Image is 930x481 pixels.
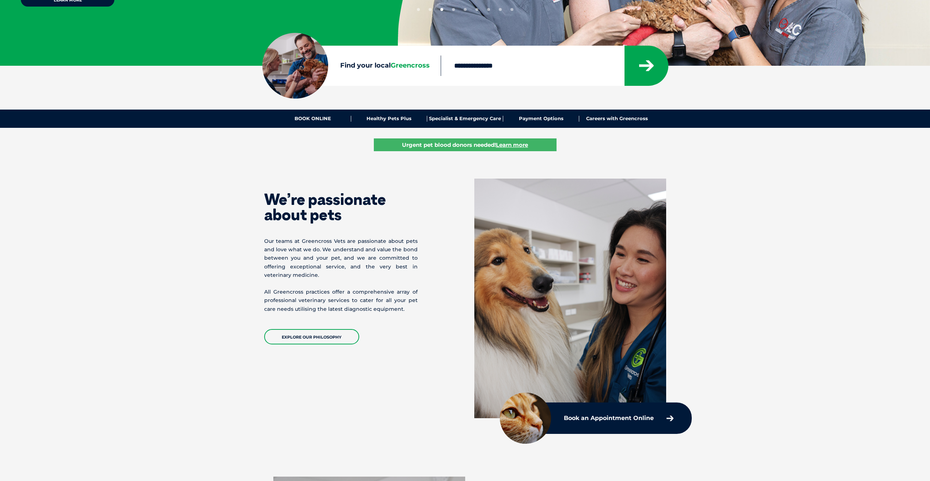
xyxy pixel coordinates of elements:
p: All Greencross practices offer a comprehensive array of professional veterinary services to cater... [264,288,418,313]
a: Careers with Greencross [579,116,655,122]
button: 9 of 9 [510,8,513,11]
button: 4 of 9 [452,8,455,11]
span: Greencross [391,61,430,69]
a: Payment Options [503,116,579,122]
button: 7 of 9 [487,8,490,11]
a: BOOK ONLINE [275,116,351,122]
label: Find your local [262,60,441,71]
button: 2 of 9 [429,8,432,11]
button: 1 of 9 [417,8,420,11]
a: Specialist & Emergency Care [427,116,503,122]
button: 5 of 9 [464,8,467,11]
button: 3 of 9 [440,8,443,11]
p: Our teams at Greencross Vets are passionate about pets and love what we do. We understand and val... [264,237,418,279]
a: Book an Appointment Online [560,412,677,425]
a: Urgent pet blood donors needed!Learn more [374,138,557,151]
button: 6 of 9 [475,8,478,11]
button: 8 of 9 [499,8,502,11]
p: Book an Appointment Online [564,415,654,421]
h1: We’re passionate about pets [264,192,418,222]
a: Healthy Pets Plus [351,116,427,122]
a: EXPLORE OUR PHILOSOPHY [264,329,359,344]
u: Learn more [496,141,528,148]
